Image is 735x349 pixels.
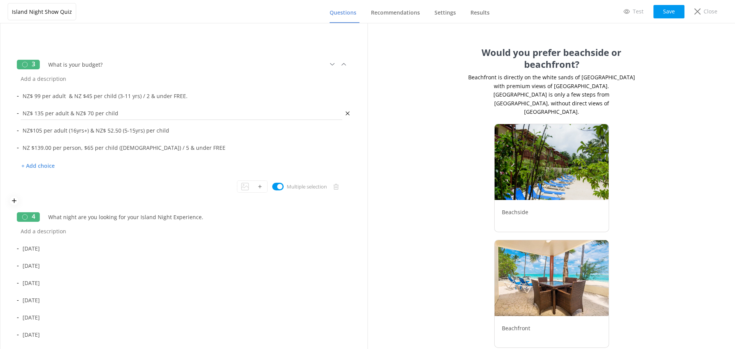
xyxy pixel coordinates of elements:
input: Choice [19,257,344,274]
button: Save [653,5,684,18]
p: Multiple selection [287,183,327,191]
p: + Add choice [17,159,59,173]
input: Choice [19,240,344,257]
div: - [17,105,351,122]
input: Choice [19,122,344,139]
div: - [17,87,351,105]
input: Choice [19,326,344,343]
p: Test [633,7,644,16]
div: 3 [17,60,40,69]
input: Add a description [17,70,351,87]
input: Choice [19,105,344,122]
input: Add a title [44,56,301,73]
p: Beachside [502,208,601,216]
div: - [17,274,351,292]
input: Add a title [44,208,301,226]
h1: Would you prefer beachside or beachfront? [467,46,636,70]
div: 4 [17,212,40,222]
input: Choice [19,292,344,309]
input: Choice [19,309,344,326]
div: - [17,309,351,326]
a: Test [618,5,649,18]
span: Results [470,9,490,16]
div: - [17,122,351,139]
div: - [17,257,351,274]
span: Settings [434,9,456,16]
div: - [17,326,351,343]
input: Add a description [17,223,351,240]
img: 358-1698194459.jpg [494,124,609,200]
p: Beachfront [502,324,601,333]
div: - [17,292,351,309]
p: Beachfront is directly on the white sands of [GEOGRAPHIC_DATA] with premium views of [GEOGRAPHIC_... [467,73,636,116]
input: Choice [19,87,344,105]
div: - [17,139,351,156]
input: Choice [19,274,344,292]
img: 358-1698194477.jpg [494,240,609,316]
p: Close [704,7,717,16]
span: Recommendations [371,9,420,16]
div: - [17,240,351,257]
input: Choice [19,139,344,156]
span: Questions [330,9,356,16]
